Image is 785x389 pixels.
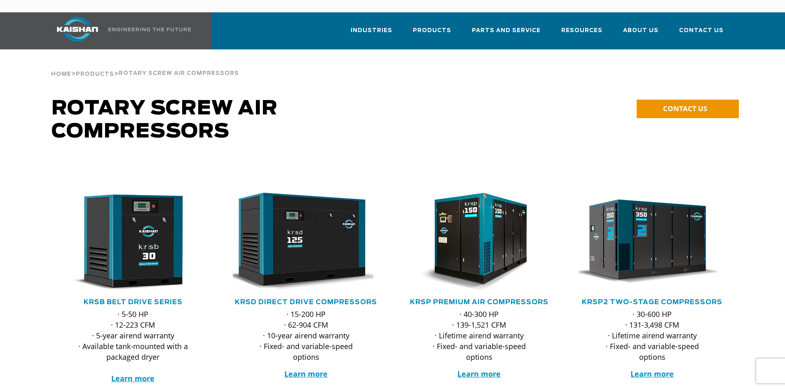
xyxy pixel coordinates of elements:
span: Industries [351,26,392,35]
img: Engineering the future [108,28,191,31]
p: · 40-300 HP · 139-1,521 CFM · Lifetime airend warranty · Fixed- and variable-speed options [422,309,536,362]
a: Parts and Service [472,20,541,48]
a: Learn more [630,369,674,379]
a: KRSP2 Two-Stage Compressors [582,299,722,305]
span: Products [76,72,114,77]
div: krsp350 [579,193,726,291]
span: About Us [623,26,658,35]
a: Resources [561,20,602,48]
span: Contact Us [679,26,724,35]
span: Home [51,72,71,77]
span: Products [413,26,451,35]
img: krsb30 [54,193,200,291]
div: > > [51,49,239,81]
a: About Us [623,20,658,48]
a: Learn more [284,369,328,379]
div: krsp150 [406,193,553,291]
img: krsp150 [400,193,546,291]
img: krsd125 [227,193,373,291]
a: Products [413,20,451,48]
p: · 5-50 HP · 12-223 CFM · 5-year airend warranty · Available tank-mounted with a packaged dryer [76,309,190,384]
a: Learn more [457,369,501,379]
span: Resources [561,26,602,35]
div: krsb30 [60,193,206,291]
span: Parts and Service [472,26,541,35]
a: Industries [351,20,392,48]
a: Contact Us [679,20,724,48]
span: CONTACT US [663,104,707,113]
img: krsp350 [573,193,719,291]
span: Rotary Screw Air Compressors [52,99,278,142]
img: kaishan logo [47,17,108,42]
a: CONTACT US [637,100,739,118]
p: · 15-200 HP · 62-904 CFM · 10-year airend warranty · Fixed- and variable-speed options [249,309,363,362]
a: KRSP Premium Air Compressors [410,299,548,305]
a: KRSD Direct Drive Compressors [235,299,377,305]
a: Products [76,70,114,77]
div: krsd125 [233,193,380,291]
p: · 30-600 HP · 131-3,498 CFM · Lifetime airend warranty · Fixed- and variable-speed options [595,309,709,362]
span: Rotary Screw Air Compressors [119,71,239,76]
a: Home [51,70,71,77]
a: Kaishan USA [47,12,192,49]
a: Learn more [111,373,155,383]
a: KRSB Belt Drive Series [84,299,183,305]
